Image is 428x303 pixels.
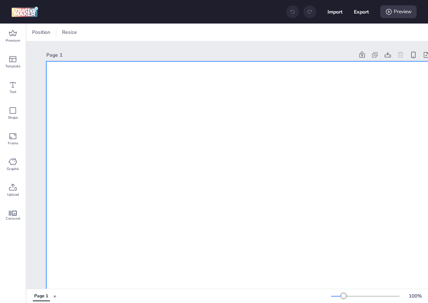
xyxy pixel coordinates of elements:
div: Tabs [29,290,53,302]
button: Export [354,4,369,19]
span: Position [31,29,52,36]
span: Upload [7,192,19,197]
span: Text [10,89,16,95]
span: Premium [6,38,20,43]
span: Resize [61,29,78,36]
span: Template [5,63,20,69]
span: Frame [8,140,18,146]
span: Shape [8,115,18,120]
span: Carousel [6,216,20,221]
div: Page 1 [34,293,48,299]
span: Graphic [7,166,19,172]
div: Preview [380,5,417,18]
img: logo Creative Maker [11,6,38,17]
button: Import [328,4,342,19]
div: Page 1 [46,51,354,59]
button: + [53,290,57,302]
div: 100 % [407,292,424,300]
